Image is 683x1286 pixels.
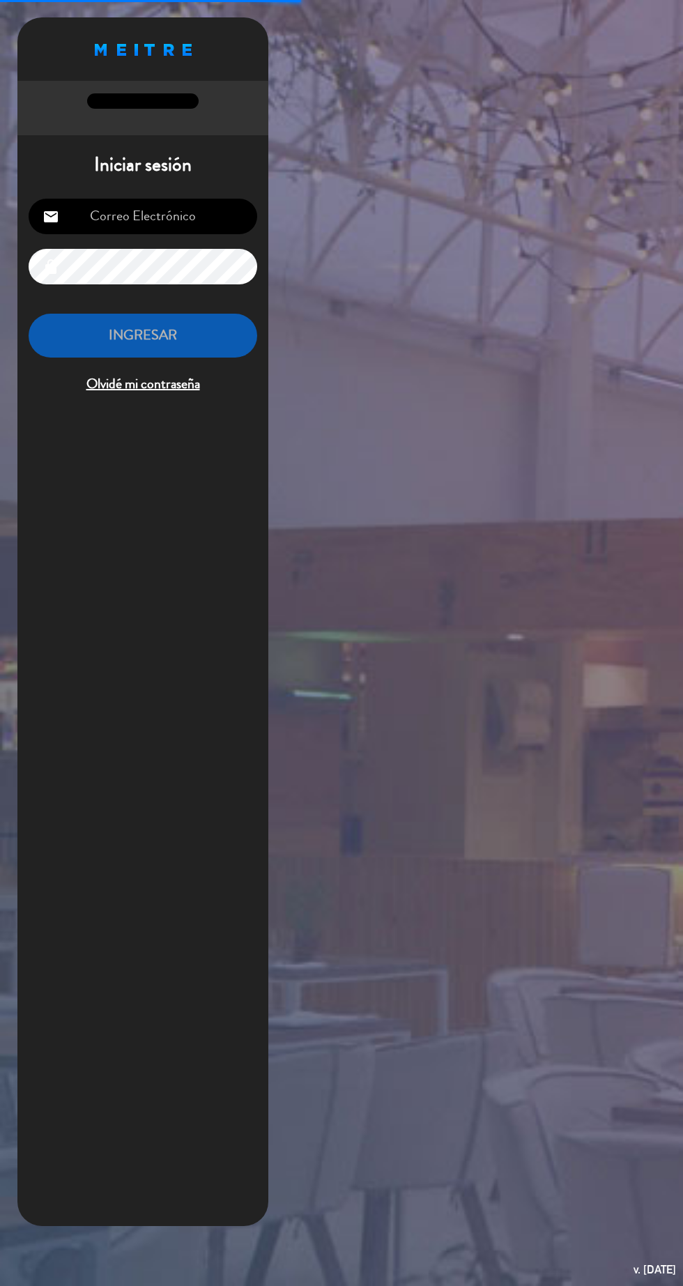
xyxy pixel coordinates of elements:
div: v. [DATE] [634,1260,676,1279]
span: Olvidé mi contraseña [29,373,257,396]
i: email [43,208,59,225]
h1: Iniciar sesión [17,153,268,177]
input: Correo Electrónico [29,199,257,234]
button: INGRESAR [29,314,257,358]
img: MEITRE [95,44,192,56]
i: lock [43,259,59,275]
